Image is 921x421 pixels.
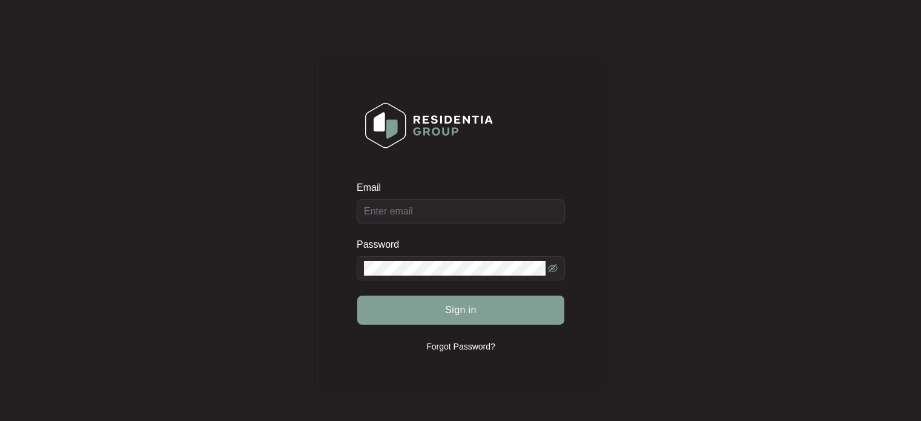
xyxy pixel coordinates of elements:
[357,199,565,224] input: Email
[426,340,495,353] p: Forgot Password?
[357,182,389,194] label: Email
[548,264,558,273] span: eye-invisible
[357,94,501,156] img: Login Logo
[364,261,546,276] input: Password
[357,296,564,325] button: Sign in
[445,303,477,317] span: Sign in
[357,239,408,251] label: Password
